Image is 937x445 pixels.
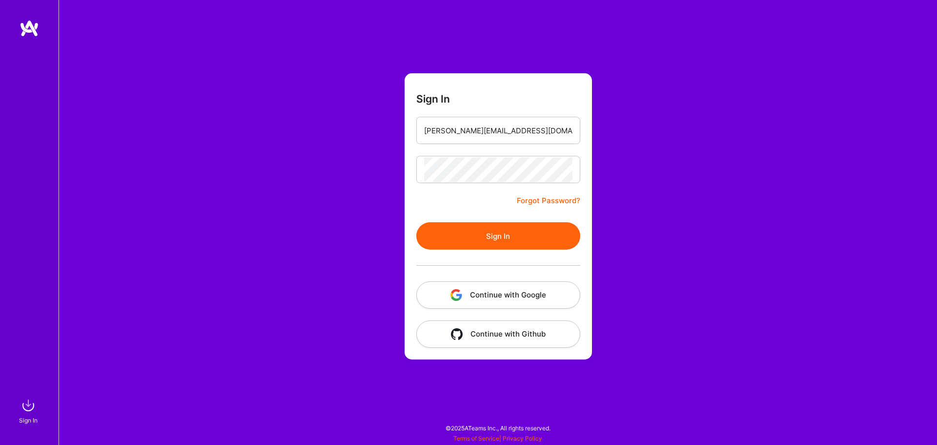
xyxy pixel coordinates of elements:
[416,281,580,309] button: Continue with Google
[19,396,38,415] img: sign in
[450,289,462,301] img: icon
[59,416,937,440] div: © 2025 ATeams Inc., All rights reserved.
[416,222,580,250] button: Sign In
[416,93,450,105] h3: Sign In
[20,20,39,37] img: logo
[453,435,499,442] a: Terms of Service
[416,320,580,348] button: Continue with Github
[517,195,580,207] a: Forgot Password?
[19,415,38,425] div: Sign In
[451,328,463,340] img: icon
[503,435,542,442] a: Privacy Policy
[424,118,572,143] input: Email...
[453,435,542,442] span: |
[20,396,38,425] a: sign inSign In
